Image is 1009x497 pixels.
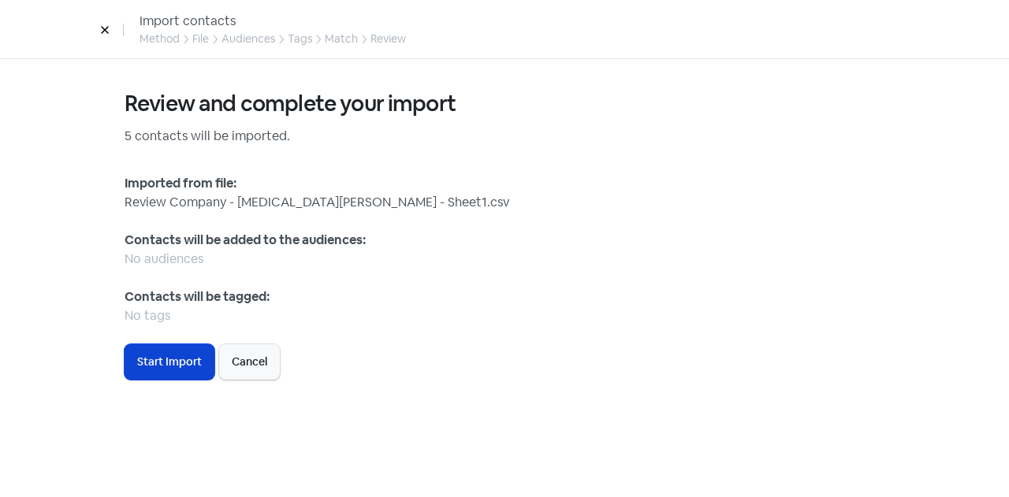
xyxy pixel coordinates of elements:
[219,344,280,380] button: Cancel
[125,193,884,212] div: Review Company - [MEDICAL_DATA][PERSON_NAME] - Sheet1.csv
[222,31,275,47] div: Audiences
[140,31,180,47] div: Method
[125,232,366,248] b: Contacts will be added to the audiences:
[192,31,209,47] div: File
[125,288,270,305] b: Contacts will be tagged:
[125,306,884,325] div: No tags
[137,354,202,370] span: Start Import
[125,344,214,380] button: Start Import
[125,91,884,117] h3: Review and complete your import
[370,31,406,47] div: Review
[140,12,406,31] div: Import contacts
[125,127,884,146] p: 5 contacts will be imported.
[125,175,236,191] b: Imported from file:
[325,31,358,47] div: Match
[125,250,884,269] div: No audiences
[288,31,312,47] div: Tags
